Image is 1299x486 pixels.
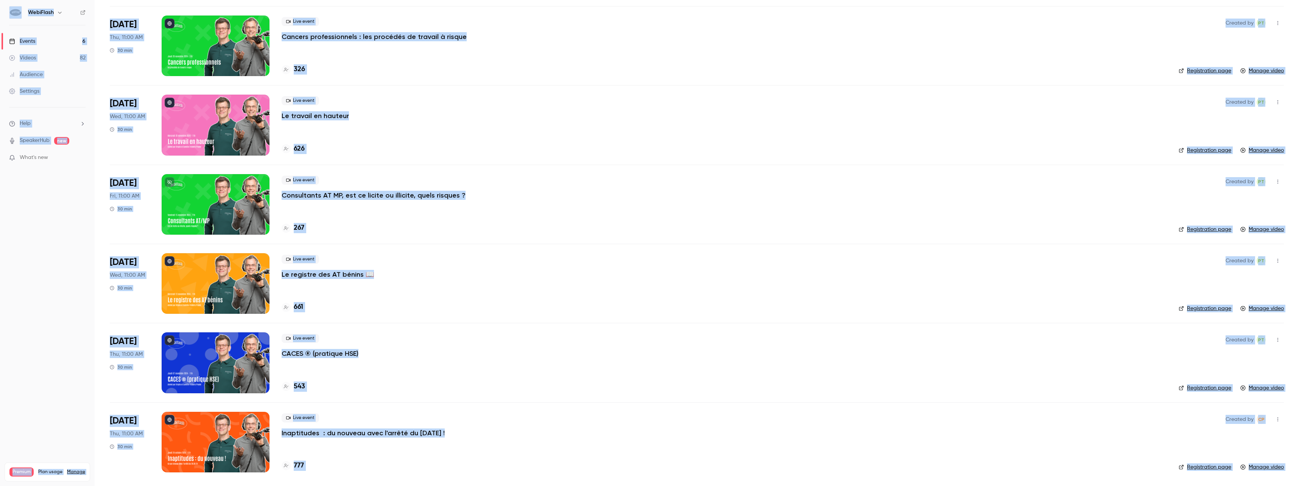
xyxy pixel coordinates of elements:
[110,16,150,76] div: Nov 28 Thu, 11:00 AM (Europe/Paris)
[282,428,445,438] a: Inaptitudes : du nouveau avec l'arrêté du [DATE] !
[110,285,132,291] div: 30 min
[110,177,137,189] span: [DATE]
[38,469,62,475] span: Plan usage
[282,64,305,75] a: 326
[282,270,374,279] a: Le registre des AT bénins 📖
[110,206,132,212] div: 30 min
[294,382,305,392] h4: 543
[9,87,39,95] div: Settings
[110,34,143,41] span: Thu, 11:00 AM
[110,350,143,358] span: Thu, 11:00 AM
[110,98,137,110] span: [DATE]
[294,144,305,154] h4: 626
[1240,463,1284,471] a: Manage video
[110,126,132,132] div: 30 min
[1240,67,1284,75] a: Manage video
[1226,177,1254,186] span: Created by
[282,144,305,154] a: 626
[67,469,85,475] a: Manage
[1258,256,1264,265] span: PT
[1240,226,1284,233] a: Manage video
[1257,256,1266,265] span: Pauline TERRIEN
[20,137,50,145] a: SpeakerHub
[54,137,69,145] span: new
[282,302,303,312] a: 661
[9,467,34,477] span: Premium
[110,256,137,268] span: [DATE]
[110,444,132,450] div: 30 min
[110,332,150,393] div: Nov 7 Thu, 11:00 AM (Europe/Paris)
[282,413,319,422] span: Live event
[110,113,145,120] span: Wed, 11:00 AM
[1257,415,1266,424] span: Camille Pradel
[110,192,139,200] span: Fri, 11:00 AM
[294,64,305,75] h4: 326
[282,32,467,41] a: Cancers professionnels : les procédés de travail à risque
[110,95,150,155] div: Nov 20 Wed, 11:00 AM (Europe/Paris)
[1226,19,1254,28] span: Created by
[110,412,150,472] div: Oct 24 Thu, 11:00 AM (Europe/Paris)
[9,120,86,128] li: help-dropdown-opener
[1257,177,1266,186] span: Pauline TERRIEN
[1240,146,1284,154] a: Manage video
[294,302,303,312] h4: 661
[110,335,137,347] span: [DATE]
[1179,67,1231,75] a: Registration page
[20,154,48,162] span: What's new
[1258,177,1264,186] span: PT
[1179,384,1231,392] a: Registration page
[1258,415,1265,424] span: CP
[282,111,349,120] a: Le travail en hauteur
[110,19,137,31] span: [DATE]
[282,191,466,200] a: Consultants AT MP, est ce licite ou illicite, quels risques ?
[28,9,54,16] h6: WebiFlash
[110,430,143,438] span: Thu, 11:00 AM
[1258,335,1264,344] span: PT
[1258,98,1264,107] span: PT
[1226,335,1254,344] span: Created by
[110,47,132,53] div: 30 min
[282,223,304,233] a: 267
[282,382,305,392] a: 543
[1258,19,1264,28] span: PT
[76,154,86,161] iframe: Noticeable Trigger
[1240,384,1284,392] a: Manage video
[9,54,36,62] div: Videos
[294,223,304,233] h4: 267
[1257,335,1266,344] span: Pauline TERRIEN
[9,71,43,78] div: Audience
[282,255,319,264] span: Live event
[9,37,35,45] div: Events
[110,364,132,370] div: 30 min
[1179,463,1231,471] a: Registration page
[282,349,358,358] a: CACES ® (pratique HSE)
[282,461,304,471] a: 777
[282,17,319,26] span: Live event
[1179,146,1231,154] a: Registration page
[282,334,319,343] span: Live event
[1226,256,1254,265] span: Created by
[9,6,22,19] img: WebiFlash
[1257,98,1266,107] span: Pauline TERRIEN
[282,176,319,185] span: Live event
[110,253,150,314] div: Nov 13 Wed, 11:00 AM (Europe/Paris)
[1226,98,1254,107] span: Created by
[110,415,137,427] span: [DATE]
[1257,19,1266,28] span: Pauline TERRIEN
[1226,415,1254,424] span: Created by
[1179,305,1231,312] a: Registration page
[1179,226,1231,233] a: Registration page
[1240,305,1284,312] a: Manage video
[110,271,145,279] span: Wed, 11:00 AM
[110,174,150,235] div: Nov 15 Fri, 11:00 AM (Europe/Paris)
[282,96,319,105] span: Live event
[20,120,31,128] span: Help
[294,461,304,471] h4: 777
